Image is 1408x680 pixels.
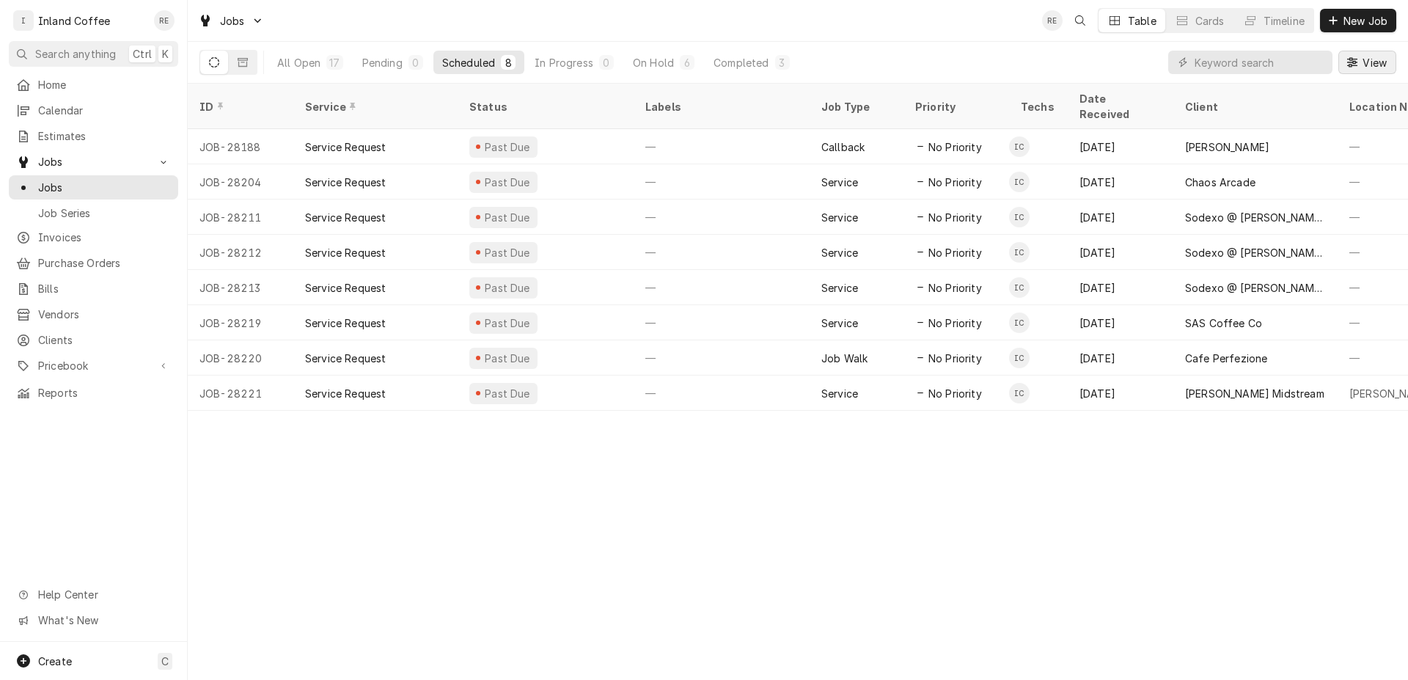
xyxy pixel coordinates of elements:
a: Invoices [9,225,178,249]
div: JOB-28213 [188,270,293,305]
div: Inland Coffee and Beverage (Service Company)'s Avatar [1009,207,1030,227]
div: Table [1128,13,1156,29]
div: Past Due [483,175,532,190]
div: Inland Coffee and Beverage (Service Company)'s Avatar [1009,242,1030,263]
span: No Priority [928,245,982,260]
div: Past Due [483,139,532,155]
div: Service [821,210,858,225]
div: SAS Coffee Co [1185,315,1262,331]
div: Priority [915,99,994,114]
div: [DATE] [1068,270,1173,305]
div: 8 [504,55,513,70]
div: 0 [602,55,611,70]
div: Service Request [305,245,386,260]
span: C [161,654,169,669]
div: Scheduled [442,55,495,70]
div: Ruth Easley's Avatar [1042,10,1063,31]
div: Cafe Perfezione [1185,351,1267,366]
div: Ruth Easley's Avatar [154,10,175,31]
div: Inland Coffee and Beverage (Service Company)'s Avatar [1009,383,1030,403]
div: Service Request [305,139,386,155]
div: 6 [683,55,692,70]
div: 0 [411,55,420,70]
div: — [634,235,810,270]
a: Home [9,73,178,97]
div: Inland Coffee and Beverage (Service Company)'s Avatar [1009,136,1030,157]
span: No Priority [928,139,982,155]
span: Vendors [38,307,171,322]
span: Search anything [35,46,116,62]
a: Job Series [9,201,178,225]
div: Sodexo @ [PERSON_NAME][GEOGRAPHIC_DATA] [1185,210,1326,225]
div: IC [1009,348,1030,368]
div: IC [1009,136,1030,157]
div: Job Walk [821,351,868,366]
a: Go to What's New [9,608,178,632]
span: No Priority [928,280,982,296]
button: New Job [1320,9,1396,32]
div: JOB-28221 [188,376,293,411]
div: JOB-28188 [188,129,293,164]
div: — [634,164,810,200]
div: Pending [362,55,403,70]
div: — [634,305,810,340]
input: Keyword search [1195,51,1325,74]
div: IC [1009,312,1030,333]
div: [DATE] [1068,164,1173,200]
div: Service Request [305,280,386,296]
div: IC [1009,207,1030,227]
div: Service Request [305,386,386,401]
span: Jobs [220,13,245,29]
div: Service Request [305,351,386,366]
div: Cards [1195,13,1225,29]
div: — [634,340,810,376]
div: [DATE] [1068,129,1173,164]
div: Service [821,245,858,260]
span: No Priority [928,351,982,366]
div: [DATE] [1068,376,1173,411]
div: JOB-28212 [188,235,293,270]
div: In Progress [535,55,593,70]
button: View [1338,51,1396,74]
div: Labels [645,99,798,114]
div: — [634,129,810,164]
span: Help Center [38,587,169,602]
div: Inland Coffee and Beverage (Service Company)'s Avatar [1009,277,1030,298]
div: Sodexo @ [PERSON_NAME][GEOGRAPHIC_DATA] [1185,245,1326,260]
div: [DATE] [1068,305,1173,340]
div: Timeline [1264,13,1305,29]
div: Past Due [483,315,532,331]
div: JOB-28211 [188,200,293,235]
div: JOB-28204 [188,164,293,200]
div: JOB-28220 [188,340,293,376]
div: [DATE] [1068,340,1173,376]
a: Estimates [9,124,178,148]
span: No Priority [928,386,982,401]
a: Purchase Orders [9,251,178,275]
span: Purchase Orders [38,255,171,271]
div: I [13,10,34,31]
div: Inland Coffee and Beverage (Service Company)'s Avatar [1009,172,1030,192]
span: Clients [38,332,171,348]
span: Estimates [38,128,171,144]
div: All Open [277,55,320,70]
div: Service [821,175,858,190]
div: Inland Coffee and Beverage (Service Company)'s Avatar [1009,312,1030,333]
div: Past Due [483,210,532,225]
span: No Priority [928,315,982,331]
a: Go to Jobs [9,150,178,174]
div: 17 [329,55,340,70]
span: K [162,46,169,62]
a: Clients [9,328,178,352]
button: Search anythingCtrlK [9,41,178,67]
span: Jobs [38,154,149,169]
div: Inland Coffee and Beverage (Service Company)'s Avatar [1009,348,1030,368]
div: Sodexo @ [PERSON_NAME][GEOGRAPHIC_DATA] [1185,280,1326,296]
div: [PERSON_NAME] Midstream [1185,386,1324,401]
div: Chaos Arcade [1185,175,1255,190]
div: Past Due [483,386,532,401]
div: Job Type [821,99,892,114]
span: Jobs [38,180,171,195]
button: Open search [1068,9,1092,32]
div: Service [821,280,858,296]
